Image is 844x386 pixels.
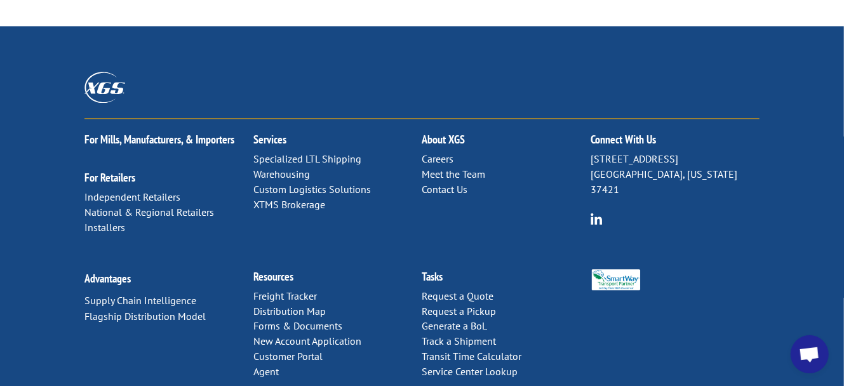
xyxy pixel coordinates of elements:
a: Open chat [791,335,829,373]
a: Supply Chain Intelligence [84,294,196,307]
a: XTMS Brokerage [253,198,325,211]
a: Customer Portal [253,350,323,363]
a: Agent [253,365,279,378]
a: Freight Tracker [253,289,317,302]
img: Smartway_Logo [591,269,641,290]
a: New Account Application [253,335,361,347]
a: Request a Pickup [422,305,497,317]
a: Transit Time Calculator [422,350,522,363]
a: National & Regional Retailers [84,206,214,218]
img: group-6 [591,213,603,225]
a: Forms & Documents [253,319,342,332]
a: Track a Shipment [422,335,497,347]
a: Specialized LTL Shipping [253,152,361,165]
a: Advantages [84,271,131,286]
a: Custom Logistics Solutions [253,183,371,196]
a: Meet the Team [422,168,486,180]
a: Careers [422,152,454,165]
a: Resources [253,269,293,284]
h2: Tasks [422,271,591,289]
a: Independent Retailers [84,190,180,203]
p: [STREET_ADDRESS] [GEOGRAPHIC_DATA], [US_STATE] 37421 [591,152,760,197]
a: Warehousing [253,168,310,180]
a: Contact Us [422,183,468,196]
a: For Retailers [84,170,135,185]
a: For Mills, Manufacturers, & Importers [84,132,234,147]
a: Services [253,132,286,147]
img: XGS_Logos_ALL_2024_All_White [84,72,125,103]
a: Installers [84,221,125,234]
a: About XGS [422,132,466,147]
a: Flagship Distribution Model [84,310,206,323]
a: Service Center Lookup [422,365,518,378]
a: Distribution Map [253,305,326,317]
h2: Connect With Us [591,134,760,152]
a: Request a Quote [422,289,494,302]
a: Generate a BoL [422,319,488,332]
